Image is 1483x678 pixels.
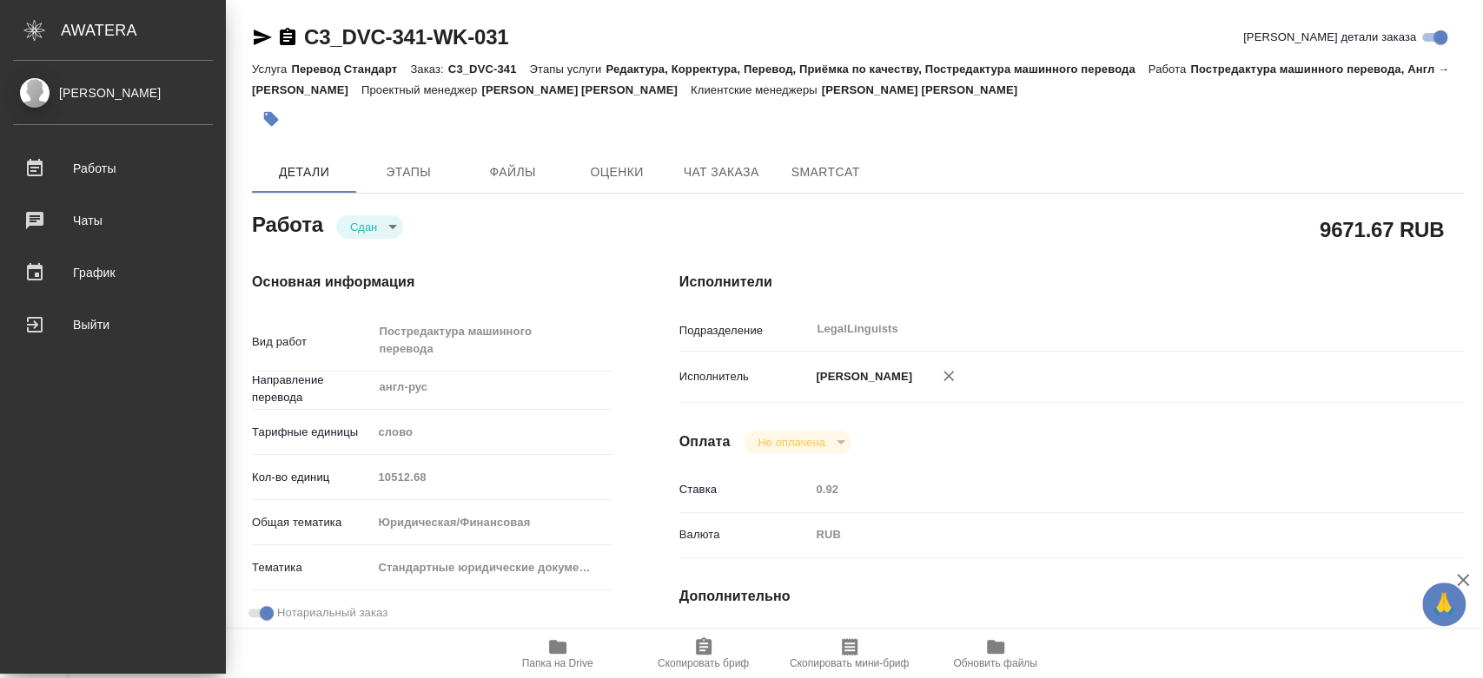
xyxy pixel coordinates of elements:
p: Вид работ [252,333,372,351]
span: Детали [262,161,346,183]
button: Обновить файлы [923,629,1069,678]
p: Перевод Стандарт [291,63,410,76]
p: Общая тематика [252,514,372,531]
p: Клиентские менеджеры [691,83,822,96]
button: Скопировать ссылку [277,27,298,48]
a: Чаты [4,199,222,242]
a: График [4,251,222,294]
h2: Работа [252,207,323,239]
p: C3_DVC-341 [448,63,530,76]
p: Работа [1149,63,1191,76]
span: Папка на Drive [522,657,593,669]
span: SmartCat [784,161,867,183]
span: Этапы [367,161,450,183]
h4: Дополнительно [679,586,1464,607]
div: AWATERA [61,13,226,48]
a: C3_DVC-341-WK-031 [304,25,508,49]
span: 🙏 [1429,586,1459,622]
a: Работы [4,147,222,190]
h4: Основная информация [252,272,610,293]
button: Скопировать мини-бриф [777,629,923,678]
div: RUB [810,520,1398,550]
div: Чаты [13,207,213,234]
h2: 9671.67 RUB [1320,214,1444,244]
button: 🙏 [1422,583,1466,626]
span: Обновить файлы [953,657,1037,669]
p: Редактура, Корректура, Перевод, Приёмка по качеству, Постредактура машинного перевода [606,63,1148,76]
button: Скопировать бриф [631,629,777,678]
input: Пустое поле [372,464,612,490]
span: Скопировать мини-бриф [790,657,909,669]
p: Исполнитель [679,368,811,385]
a: Выйти [4,303,222,346]
span: Файлы [471,161,554,183]
p: Тарифные единицы [252,424,372,441]
p: [PERSON_NAME] [PERSON_NAME] [822,83,1031,96]
div: Стандартные юридические документы, договоры, уставы [372,553,612,583]
p: Направление перевода [252,372,372,406]
p: Кол-во единиц [252,469,372,486]
div: Выйти [13,312,213,338]
button: Добавить тэг [252,100,290,138]
div: График [13,260,213,286]
span: Оценки [575,161,659,183]
span: Нотариальный заказ [277,604,387,622]
button: Не оплачена [752,435,830,450]
span: Скопировать бриф [658,657,749,669]
button: Папка на Drive [485,629,631,678]
p: [PERSON_NAME] [PERSON_NAME] [481,83,691,96]
button: Удалить исполнителя [930,357,968,395]
p: Услуга [252,63,291,76]
div: [PERSON_NAME] [13,83,213,102]
p: Подразделение [679,322,811,339]
p: Ставка [679,481,811,498]
span: [PERSON_NAME] детали заказа [1243,29,1416,46]
div: Сдан [744,431,851,454]
div: Сдан [336,215,403,239]
p: Проектный менеджер [361,83,481,96]
span: Чат заказа [679,161,763,183]
div: слово [372,418,612,447]
div: Юридическая/Финансовая [372,508,612,537]
p: Заказ: [410,63,447,76]
p: Этапы услуги [529,63,606,76]
button: Сдан [345,220,382,234]
div: Работы [13,155,213,181]
p: Валюта [679,526,811,543]
input: Пустое поле [810,477,1398,502]
h4: Оплата [679,431,731,452]
p: [PERSON_NAME] [810,368,912,385]
p: Тематика [252,559,372,576]
h4: Исполнители [679,272,1464,293]
button: Скопировать ссылку для ЯМессенджера [252,27,273,48]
